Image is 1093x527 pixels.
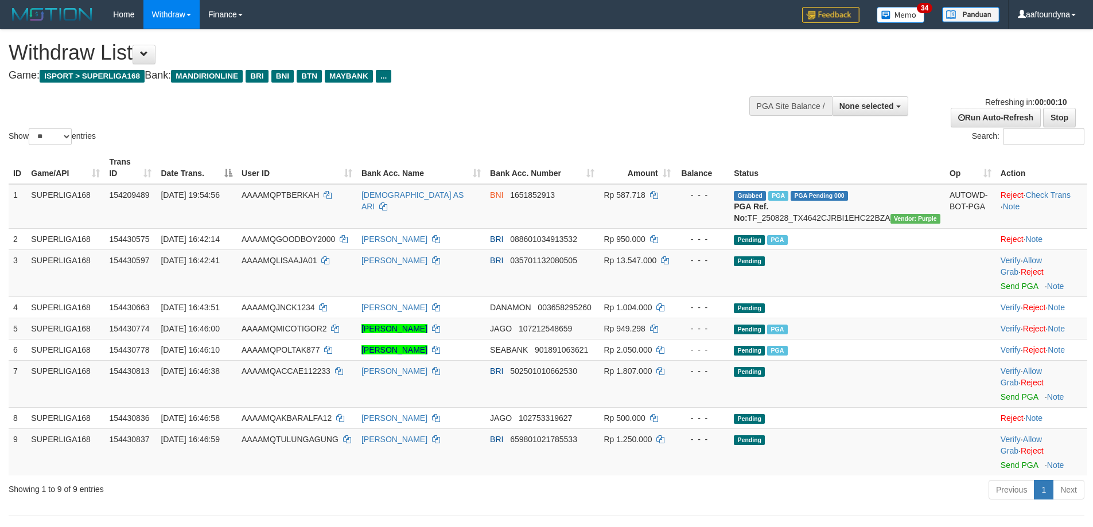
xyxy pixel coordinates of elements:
[972,128,1084,145] label: Search:
[680,434,725,445] div: - - -
[604,235,645,244] span: Rp 950.000
[1043,108,1076,127] a: Stop
[1048,324,1065,333] a: Note
[490,413,512,423] span: JAGO
[26,428,104,475] td: SUPERLIGA168
[9,296,26,318] td: 4
[1023,303,1046,312] a: Reject
[361,256,427,265] a: [PERSON_NAME]
[109,435,149,444] span: 154430837
[237,151,357,184] th: User ID: activate to sort column ascending
[1034,480,1053,499] a: 1
[171,70,243,83] span: MANDIRIONLINE
[325,70,373,83] span: MAYBANK
[604,366,652,376] span: Rp 1.807.000
[109,324,149,333] span: 154430774
[1001,460,1038,470] a: Send PGA
[996,228,1087,249] td: ·
[535,345,588,354] span: Copy 901891063621 to clipboard
[680,323,725,334] div: - - -
[246,70,268,83] span: BRI
[361,366,427,376] a: [PERSON_NAME]
[680,302,725,313] div: - - -
[890,214,940,224] span: Vendor URL: https://trx4.1velocity.biz
[9,70,717,81] h4: Game: Bank:
[242,345,320,354] span: AAAAMQPOLTAK877
[791,191,848,201] span: PGA Pending
[996,318,1087,339] td: · ·
[490,345,528,354] span: SEABANK
[109,413,149,423] span: 154430836
[1001,413,1024,423] a: Reject
[1001,256,1021,265] a: Verify
[1048,303,1065,312] a: Note
[767,235,787,245] span: Marked by aafsengchandara
[734,256,765,266] span: Pending
[996,151,1087,184] th: Action
[680,255,725,266] div: - - -
[29,128,72,145] select: Showentries
[361,190,464,211] a: [DEMOGRAPHIC_DATA] AS ARI
[26,407,104,428] td: SUPERLIGA168
[604,256,656,265] span: Rp 13.547.000
[161,345,219,354] span: [DATE] 16:46:10
[604,435,652,444] span: Rp 1.250.000
[519,324,572,333] span: Copy 107212548659 to clipboard
[161,435,219,444] span: [DATE] 16:46:59
[538,303,591,312] span: Copy 003658295260 to clipboard
[9,41,717,64] h1: Withdraw List
[242,256,317,265] span: AAAAMQLISAAJA01
[9,151,26,184] th: ID
[485,151,599,184] th: Bank Acc. Number: activate to sort column ascending
[361,345,427,354] a: [PERSON_NAME]
[1048,345,1065,354] a: Note
[996,428,1087,475] td: · ·
[40,70,145,83] span: ISPORT > SUPERLIGA168
[839,102,894,111] span: None selected
[9,318,26,339] td: 5
[161,413,219,423] span: [DATE] 16:46:58
[1021,446,1044,455] a: Reject
[1021,267,1044,276] a: Reject
[734,303,765,313] span: Pending
[1023,345,1046,354] a: Reject
[729,184,945,229] td: TF_250828_TX4642CJRBI1EHC22BZA
[1047,460,1064,470] a: Note
[1001,256,1042,276] span: ·
[361,324,427,333] a: [PERSON_NAME]
[1001,435,1021,444] a: Verify
[271,70,294,83] span: BNI
[9,339,26,360] td: 6
[109,256,149,265] span: 154430597
[604,345,652,354] span: Rp 2.050.000
[242,235,335,244] span: AAAAMQGOODBOY2000
[1034,97,1067,107] strong: 00:00:10
[1001,435,1042,455] span: ·
[680,233,725,245] div: - - -
[161,303,219,312] span: [DATE] 16:43:51
[1001,235,1024,244] a: Reject
[9,128,96,145] label: Show entries
[996,184,1087,229] td: · ·
[26,184,104,229] td: SUPERLIGA168
[1003,202,1020,211] a: Note
[161,235,219,244] span: [DATE] 16:42:14
[26,296,104,318] td: SUPERLIGA168
[242,324,327,333] span: AAAAMQMICOTIGOR2
[510,190,555,200] span: Copy 1651852913 to clipboard
[734,325,765,334] span: Pending
[832,96,908,116] button: None selected
[109,190,149,200] span: 154209489
[9,184,26,229] td: 1
[9,428,26,475] td: 9
[510,435,577,444] span: Copy 659801021785533 to clipboard
[1047,282,1064,291] a: Note
[729,151,945,184] th: Status
[161,324,219,333] span: [DATE] 16:46:00
[361,413,427,423] a: [PERSON_NAME]
[26,339,104,360] td: SUPERLIGA168
[675,151,730,184] th: Balance
[604,190,645,200] span: Rp 587.718
[1001,366,1021,376] a: Verify
[942,7,999,22] img: panduan.png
